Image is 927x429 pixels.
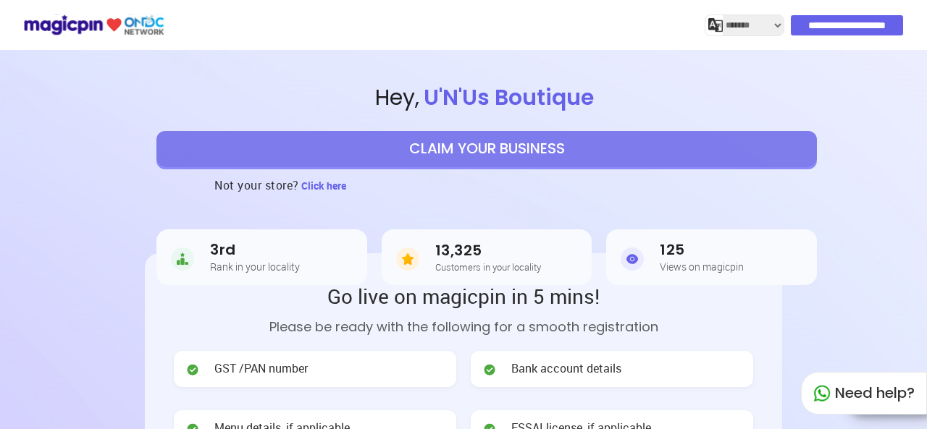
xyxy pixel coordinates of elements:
[435,262,541,272] h5: Customers in your locality
[396,245,419,273] img: Customers
[214,360,308,377] span: GST /PAN number
[171,245,194,273] img: Rank
[813,385,831,402] img: whatapp_green.7240e66a.svg
[419,82,598,113] span: U'N'Us Boutique
[156,131,817,167] button: CLAIM YOUR BUSINESS
[660,242,744,258] h3: 125
[708,18,723,33] img: j2MGCQAAAABJRU5ErkJggg==
[210,242,300,258] h3: 3rd
[621,245,644,273] img: Views
[301,179,346,192] span: Click here
[46,82,927,114] span: Hey ,
[214,167,299,203] h3: Not your store?
[801,372,927,415] div: Need help?
[435,242,541,259] h3: 13,325
[23,12,164,38] img: ondc-logo-new-small.8a59708e.svg
[511,360,621,377] span: Bank account details
[660,261,744,272] h5: Views on magicpin
[174,282,753,310] h2: Go live on magicpin in 5 mins!
[174,317,753,336] p: Please be ready with the following for a smooth registration
[210,261,300,272] h5: Rank in your locality
[185,362,200,377] img: check
[482,362,497,377] img: check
